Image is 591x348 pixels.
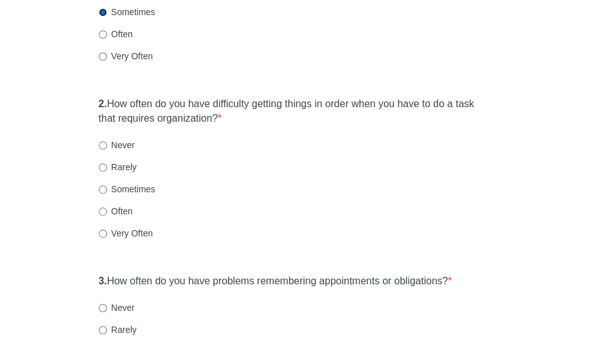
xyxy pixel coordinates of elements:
input: Very Often [99,229,107,238]
label: Rarely [99,161,137,173]
label: Very Often [99,227,153,240]
label: Never [99,139,135,151]
label: Often [99,28,133,40]
input: Often [99,207,107,216]
input: Often [99,30,107,38]
strong: 2. [99,98,107,109]
strong: 3. [99,275,107,286]
input: Rarely [99,326,107,334]
input: Never [99,141,107,149]
input: Sometimes [99,185,107,194]
label: Never [99,301,135,314]
label: Sometimes [99,183,155,195]
input: Never [99,304,107,312]
label: How often do you have difficulty getting things in order when you have to do a task that requires... [99,97,493,126]
label: Often [99,205,133,217]
input: Very Often [99,52,107,61]
label: Sometimes [99,6,155,18]
input: Sometimes [99,8,107,16]
label: Very Often [99,50,153,62]
label: Rarely [99,323,137,336]
input: Rarely [99,163,107,171]
label: How often do you have problems remembering appointments or obligations? [99,274,452,289]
